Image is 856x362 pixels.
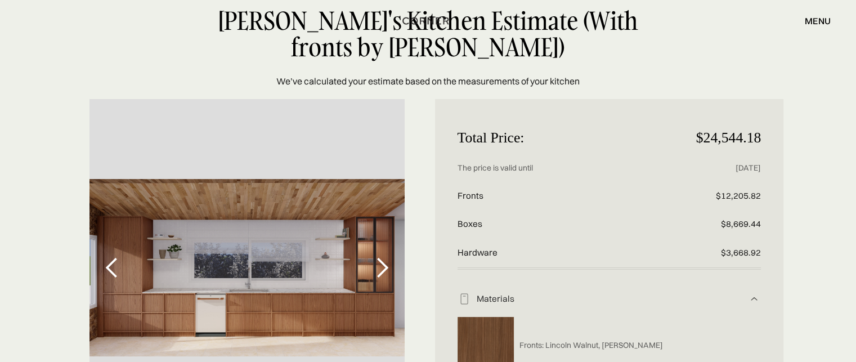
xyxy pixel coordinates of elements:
div: Materials [471,293,748,305]
p: Total Price: [458,122,660,154]
p: $8,669.44 [660,210,761,239]
p: Fronts [458,182,660,211]
a: home [401,14,455,28]
a: Fronts: Lincoln Walnut, [PERSON_NAME] [514,340,663,351]
div: menu [794,11,831,30]
p: $3,668.92 [660,239,761,267]
p: [DATE] [660,154,761,182]
p: Fronts: Lincoln Walnut, [PERSON_NAME] [519,340,663,351]
p: $12,205.82 [660,182,761,211]
p: Boxes [458,210,660,239]
div: menu [805,16,831,25]
div: [PERSON_NAME]'s Kitchen Estimate (With fronts by [PERSON_NAME]) [217,7,639,61]
p: The price is valid until [458,154,660,182]
p: Hardware [458,239,660,267]
p: $24,544.18 [660,122,761,154]
p: We’ve calculated your estimate based on the measurements of your kitchen [276,74,580,88]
